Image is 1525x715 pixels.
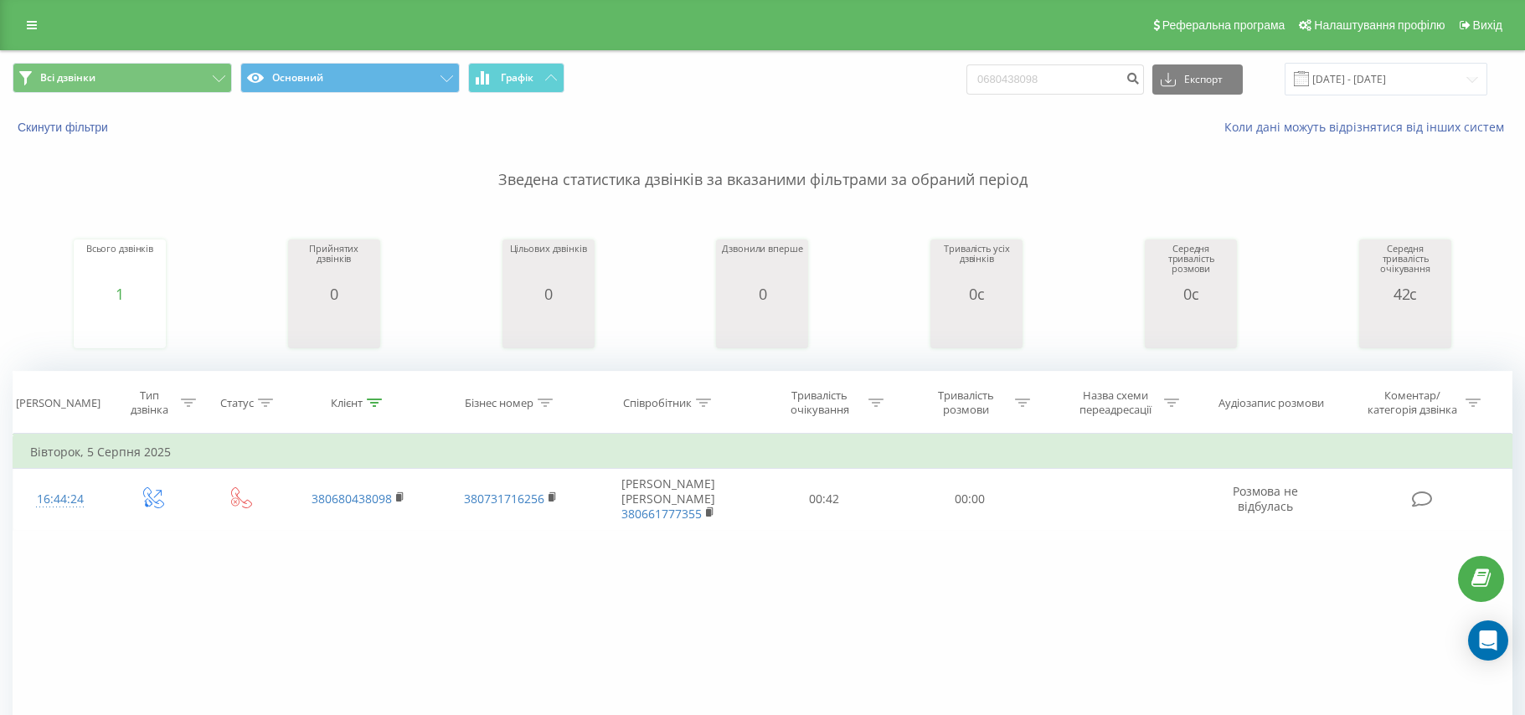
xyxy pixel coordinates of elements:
div: Бізнес номер [465,396,533,410]
div: 0 [722,285,802,302]
div: Open Intercom Messenger [1468,620,1508,661]
div: Всього дзвінків [86,244,153,285]
div: 42с [1363,285,1447,302]
div: Середня тривалість розмови [1149,244,1233,285]
div: Середня тривалість очікування [1363,244,1447,285]
div: Тривалість очікування [775,388,864,417]
a: Коли дані можуть відрізнятися вiд інших систем [1224,119,1512,135]
div: [PERSON_NAME] [16,396,100,410]
button: Графік [468,63,564,93]
div: Клієнт [331,396,363,410]
div: 16:44:24 [30,483,90,516]
div: Статус [220,396,254,410]
td: Вівторок, 5 Серпня 2025 [13,435,1512,469]
div: 1 [86,285,153,302]
td: [PERSON_NAME] [PERSON_NAME] [587,469,751,531]
div: Прийнятих дзвінків [292,244,376,285]
div: Співробітник [623,396,692,410]
button: Всі дзвінки [13,63,232,93]
button: Експорт [1152,64,1243,95]
td: 00:00 [897,469,1043,531]
input: Пошук за номером [966,64,1144,95]
td: 00:42 [750,469,897,531]
div: Дзвонили вперше [722,244,802,285]
div: 0с [935,285,1018,302]
button: Основний [240,63,460,93]
span: Всі дзвінки [40,71,95,85]
span: Графік [501,72,533,84]
button: Скинути фільтри [13,120,116,135]
div: Аудіозапис розмови [1218,396,1324,410]
div: Тривалість усіх дзвінків [935,244,1018,285]
div: Коментар/категорія дзвінка [1363,388,1461,417]
div: Цільових дзвінків [510,244,587,285]
div: 0 [292,285,376,302]
span: Розмова не відбулась [1233,483,1298,514]
a: 380680438098 [312,491,392,507]
span: Реферальна програма [1162,18,1285,32]
div: Назва схеми переадресації [1070,388,1160,417]
div: 0с [1149,285,1233,302]
div: Тривалість розмови [921,388,1011,417]
a: 380661777355 [621,506,702,522]
a: 380731716256 [464,491,544,507]
span: Вихід [1473,18,1502,32]
div: 0 [510,285,587,302]
span: Налаштування профілю [1314,18,1445,32]
p: Зведена статистика дзвінків за вказаними фільтрами за обраний період [13,136,1512,191]
div: Тип дзвінка [121,388,177,417]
